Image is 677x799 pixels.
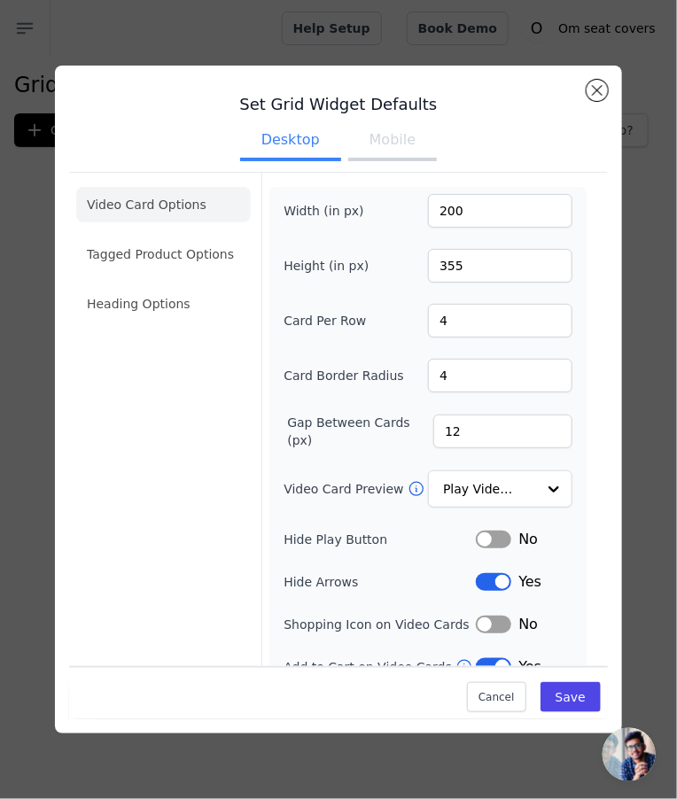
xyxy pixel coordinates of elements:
label: Shopping Icon on Video Cards [284,616,476,633]
span: No [518,529,538,550]
label: Video Card Preview [284,480,407,498]
button: Close modal [587,80,608,101]
label: Card Per Row [284,312,380,330]
label: Hide Arrows [284,573,476,591]
label: Card Border Radius [284,367,404,384]
button: Desktop [240,122,341,161]
div: Open chat [603,728,656,781]
button: Save [541,682,601,712]
label: Height (in px) [284,257,380,275]
li: Tagged Product Options [76,237,251,272]
label: Add to Cart on Video Cards [284,658,455,676]
span: Yes [518,656,541,678]
button: Mobile [348,122,437,161]
label: Gap Between Cards (px) [287,414,433,449]
h3: Set Grid Widget Defaults [69,94,608,115]
label: Hide Play Button [284,531,476,548]
label: Width (in px) [284,202,380,220]
button: Cancel [467,682,526,712]
li: Video Card Options [76,187,251,222]
span: Yes [518,571,541,593]
span: No [518,614,538,635]
li: Heading Options [76,286,251,322]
